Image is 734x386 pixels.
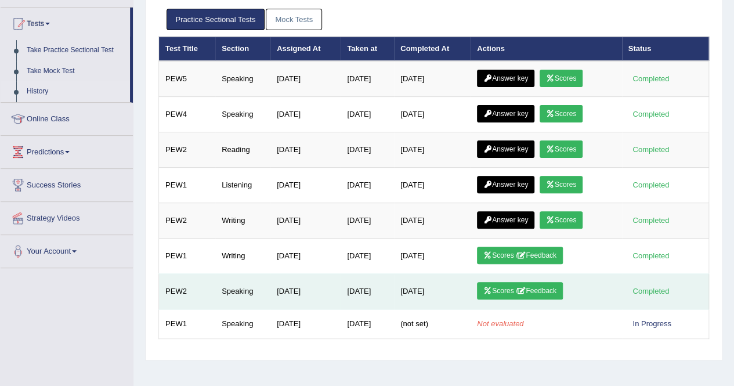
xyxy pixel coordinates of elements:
[477,319,523,328] em: Not evaluated
[394,168,471,203] td: [DATE]
[628,250,674,262] div: Completed
[21,61,130,82] a: Take Mock Test
[394,61,471,97] td: [DATE]
[540,105,583,122] a: Scores
[394,239,471,274] td: [DATE]
[1,8,130,37] a: Tests
[628,108,674,120] div: Completed
[341,239,394,274] td: [DATE]
[270,239,341,274] td: [DATE]
[270,61,341,97] td: [DATE]
[540,211,583,229] a: Scores
[21,81,130,102] a: History
[394,274,471,309] td: [DATE]
[215,239,270,274] td: Writing
[540,176,583,193] a: Scores
[540,140,583,158] a: Scores
[159,203,216,239] td: PEW2
[341,61,394,97] td: [DATE]
[341,309,394,339] td: [DATE]
[477,140,534,158] a: Answer key
[394,97,471,132] td: [DATE]
[159,309,216,339] td: PEW1
[159,37,216,61] th: Test Title
[477,105,534,122] a: Answer key
[270,168,341,203] td: [DATE]
[159,239,216,274] td: PEW1
[628,214,674,226] div: Completed
[159,168,216,203] td: PEW1
[341,37,394,61] th: Taken at
[477,176,534,193] a: Answer key
[159,61,216,97] td: PEW5
[341,203,394,239] td: [DATE]
[628,285,674,297] div: Completed
[394,37,471,61] th: Completed At
[628,318,676,330] div: In Progress
[215,61,270,97] td: Speaking
[477,247,563,264] a: Scores /Feedback
[1,103,133,132] a: Online Class
[341,97,394,132] td: [DATE]
[394,132,471,168] td: [DATE]
[341,132,394,168] td: [DATE]
[270,132,341,168] td: [DATE]
[477,282,563,300] a: Scores /Feedback
[622,37,709,61] th: Status
[1,169,133,198] a: Success Stories
[400,319,428,328] span: (not set)
[215,274,270,309] td: Speaking
[270,37,341,61] th: Assigned At
[215,168,270,203] td: Listening
[215,37,270,61] th: Section
[159,132,216,168] td: PEW2
[270,274,341,309] td: [DATE]
[215,203,270,239] td: Writing
[215,132,270,168] td: Reading
[477,70,534,87] a: Answer key
[167,9,265,30] a: Practice Sectional Tests
[270,97,341,132] td: [DATE]
[1,136,133,165] a: Predictions
[477,211,534,229] a: Answer key
[628,179,674,191] div: Completed
[266,9,322,30] a: Mock Tests
[215,97,270,132] td: Speaking
[159,274,216,309] td: PEW2
[1,202,133,231] a: Strategy Videos
[270,309,341,339] td: [DATE]
[341,274,394,309] td: [DATE]
[628,73,674,85] div: Completed
[21,40,130,61] a: Take Practice Sectional Test
[270,203,341,239] td: [DATE]
[215,309,270,339] td: Speaking
[471,37,621,61] th: Actions
[394,203,471,239] td: [DATE]
[540,70,583,87] a: Scores
[628,143,674,156] div: Completed
[341,168,394,203] td: [DATE]
[1,235,133,264] a: Your Account
[159,97,216,132] td: PEW4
